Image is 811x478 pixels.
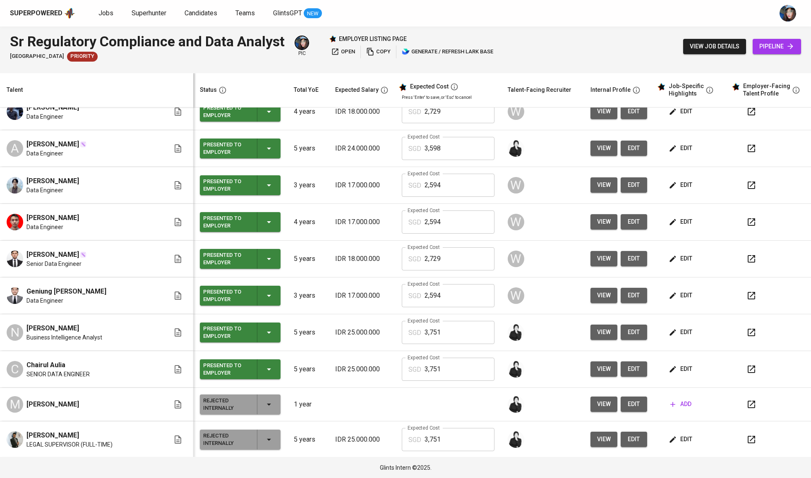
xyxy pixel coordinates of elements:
[408,217,421,227] p: SGD
[200,175,281,195] button: Presented to Employer
[627,327,641,337] span: edit
[335,107,389,117] p: IDR 18.000.000
[200,286,281,306] button: Presented to Employer
[203,287,250,305] div: Presented to Employer
[508,214,524,230] div: W
[590,85,631,95] div: Internal Profile
[7,361,23,378] div: C
[408,291,421,301] p: SGD
[64,7,75,19] img: app logo
[80,251,86,258] img: magic_wand.svg
[331,47,355,57] span: open
[590,104,617,119] button: view
[26,296,63,305] span: Data Engineer
[185,8,219,19] a: Candidates
[621,251,647,266] button: edit
[10,9,62,18] div: Superpowered
[235,9,255,17] span: Teams
[26,176,79,186] span: [PERSON_NAME]
[200,359,281,379] button: Presented to Employer
[200,394,281,414] button: Rejected Internally
[294,254,322,264] p: 5 years
[26,112,63,121] span: Data Engineer
[294,217,322,227] p: 4 years
[621,397,647,412] a: edit
[7,396,23,413] div: M
[203,430,250,449] div: Rejected Internally
[408,254,421,264] p: SGD
[670,180,692,190] span: edit
[273,8,322,19] a: GlintsGPT NEW
[627,290,641,301] span: edit
[621,325,647,340] button: edit
[408,107,421,117] p: SGD
[621,214,647,229] a: edit
[132,8,168,19] a: Superhunter
[667,397,695,412] button: add
[670,143,692,153] span: edit
[200,102,281,122] button: Presented to Employer
[335,143,389,153] p: IDR 24.000.000
[294,85,319,95] div: Total YoE
[667,177,696,193] button: edit
[7,214,23,230] img: Adam Aditama
[335,327,389,337] p: IDR 25.000.000
[200,323,281,342] button: Presented to Employer
[26,260,82,268] span: Senior Data Engineer
[508,396,524,413] img: medwi@glints.com
[508,324,524,341] img: medwi@glints.com
[7,287,23,304] img: Geniung Rizki Amartya
[621,432,647,447] button: edit
[590,251,617,266] button: view
[670,434,692,445] span: edit
[7,251,23,267] img: Ghulam Azka
[597,364,611,374] span: view
[294,143,322,153] p: 5 years
[597,327,611,337] span: view
[670,106,692,117] span: edit
[669,83,704,97] div: Job-Specific Highlights
[508,103,524,120] div: W
[26,323,79,333] span: [PERSON_NAME]
[402,47,493,57] span: generate / refresh lark base
[508,140,524,157] img: medwi@glints.com
[294,364,322,374] p: 5 years
[366,47,391,57] span: copy
[294,291,322,301] p: 3 years
[7,85,23,95] div: Talent
[683,39,746,54] button: view job details
[621,177,647,193] button: edit
[667,104,696,119] button: edit
[670,253,692,264] span: edit
[10,53,64,60] span: [GEOGRAPHIC_DATA]
[26,250,79,260] span: [PERSON_NAME]
[10,31,285,52] div: Sr Regulatory Compliance and Data Analyst
[732,83,740,91] img: glints_star.svg
[627,106,641,117] span: edit
[759,41,794,52] span: pipeline
[235,8,257,19] a: Teams
[26,370,90,378] span: SENIOR DATA ENGINEER
[627,180,641,190] span: edit
[7,103,23,120] img: Ghaly Rizqi Mauludin
[329,45,357,58] a: open
[597,106,611,117] span: view
[7,431,23,448] img: Abram Pambudi
[670,290,692,301] span: edit
[273,9,302,17] span: GlintsGPT
[294,327,322,337] p: 5 years
[621,141,647,156] button: edit
[10,7,75,19] a: Superpoweredapp logo
[621,104,647,119] a: edit
[329,35,336,43] img: Glints Star
[335,435,389,445] p: IDR 25.000.000
[295,36,309,57] div: pic
[26,360,65,370] span: Chairul Aulia
[508,177,524,194] div: W
[508,361,524,378] img: medwi@glints.com
[508,251,524,267] div: W
[26,223,63,231] span: Data Engineer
